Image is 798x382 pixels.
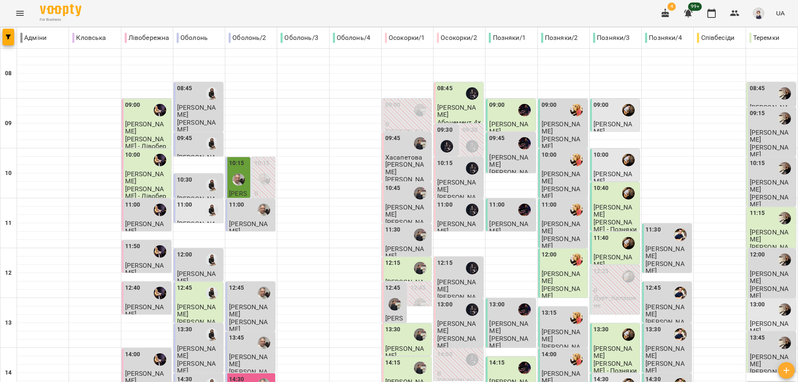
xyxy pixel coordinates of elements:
[154,287,166,299] img: Ольга МОСКАЛЕНКО
[206,254,218,266] img: Любов ПУШНЯК
[753,7,764,19] img: aa85c507d3ef63538953964a1cec316d.png
[594,294,638,309] p: Дует_Калашник
[125,200,140,209] label: 11:00
[229,318,273,333] p: [PERSON_NAME]
[258,337,270,349] img: Юрій ГАЛІС
[570,254,583,266] div: Наталя ПОСИПАЙКО
[20,33,47,43] p: Адміни
[125,120,164,135] span: [PERSON_NAME]
[40,17,81,22] span: For Business
[778,303,791,316] img: Ольга ЕПОВА
[125,101,140,110] label: 09:00
[518,104,531,116] div: Юлія КРАВЧЕНКО
[72,33,106,43] p: Кловська
[125,150,140,160] label: 10:00
[177,33,208,43] p: Оболонь
[645,318,690,340] p: [PERSON_NAME] - Осокорки
[281,33,318,43] p: Оболонь/3
[385,283,401,293] label: 12:45
[385,225,401,234] label: 11:30
[542,250,557,259] label: 12:00
[258,204,270,216] img: Юрій ГАЛІС
[206,137,218,150] div: Любов ПУШНЯК
[594,150,609,160] label: 10:00
[750,128,788,143] span: [PERSON_NAME]
[622,187,635,200] div: Даниїл КАЛАШНИК
[206,87,218,100] img: Любов ПУШНЯК
[232,173,245,186] img: Юрій ГАЛІС
[778,162,791,175] div: Ольга ЕПОВА
[414,298,426,311] div: Тетяна КУРУЧ
[645,283,661,293] label: 12:45
[622,328,635,341] img: Даниїл КАЛАШНИК
[750,300,765,309] label: 13:00
[773,5,788,21] button: UA
[206,287,218,299] div: Любов ПУШНЯК
[645,345,684,360] span: [PERSON_NAME]
[125,185,170,207] p: [PERSON_NAME] - Лівобережна
[466,204,478,216] img: Олена САФРОНОВА-СМИРНОВА
[437,84,453,93] label: 08:45
[489,33,525,43] p: Позняки/1
[518,137,531,150] img: Юлія КРАВЧЕНКО
[229,283,244,293] label: 12:45
[229,333,244,343] label: 13:45
[437,178,476,193] span: [PERSON_NAME]
[177,318,222,333] p: [PERSON_NAME]
[489,120,528,135] span: [PERSON_NAME]
[594,170,632,185] span: [PERSON_NAME]
[437,220,476,235] span: [PERSON_NAME]
[177,345,216,360] span: [PERSON_NAME]
[437,156,455,179] span: [PERSON_NAME]
[489,101,505,110] label: 09:00
[414,137,426,150] div: Тетяна КУРУЧ
[206,328,218,341] div: Любов ПУШНЯК
[177,250,192,259] label: 12:00
[385,33,425,43] p: Осокорки/1
[437,278,476,293] span: [PERSON_NAME]
[749,33,779,43] p: Теремки
[750,353,788,368] span: [PERSON_NAME]
[177,325,192,334] label: 13:30
[385,314,403,337] span: [PERSON_NAME]
[750,144,794,158] p: [PERSON_NAME]
[518,303,531,316] img: Юлія КРАВЧЕНКО
[389,298,401,311] div: Тетяна КУРУЧ
[542,328,580,343] span: [PERSON_NAME]
[206,204,218,216] img: Любов ПУШНЯК
[177,270,216,285] span: [PERSON_NAME]
[593,33,630,43] p: Позняки/3
[154,353,166,366] img: Ольга МОСКАЛЕНКО
[622,154,635,166] img: Даниїл КАЛАШНИК
[437,259,453,268] label: 12:15
[437,119,482,133] p: Абонемент 4×45
[489,169,534,183] p: [PERSON_NAME]
[622,270,635,283] div: Даниїл КАЛАШНИК
[542,270,580,285] span: [PERSON_NAME]
[750,228,788,243] span: [PERSON_NAME]
[385,121,430,128] p: 0
[258,287,270,299] div: Юрій ГАЛІС
[258,173,270,186] img: Юрій ГАЛІС
[778,362,795,379] button: Створити урок
[622,237,635,249] div: Даниїл КАЛАШНИК
[778,254,791,266] div: Ольга ЕПОВА
[674,287,687,299] img: Віктор АРТЕМЕНКО
[333,33,370,43] p: Оболонь/4
[778,212,791,224] img: Ольга ЕПОВА
[177,104,216,118] span: [PERSON_NAME]
[594,101,609,110] label: 09:00
[125,136,170,157] p: [PERSON_NAME] - Лівобережна
[385,153,424,176] span: Хасапетова [PERSON_NAME]
[125,303,164,318] span: [PERSON_NAME]
[414,262,426,274] div: Тетяна КУРУЧ
[154,104,166,116] img: Ольга МОСКАЛЕНКО
[125,261,164,276] span: [PERSON_NAME]
[414,328,426,341] img: Тетяна КУРУЧ
[414,187,426,200] img: Тетяна КУРУЧ
[541,33,578,43] p: Позняки/2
